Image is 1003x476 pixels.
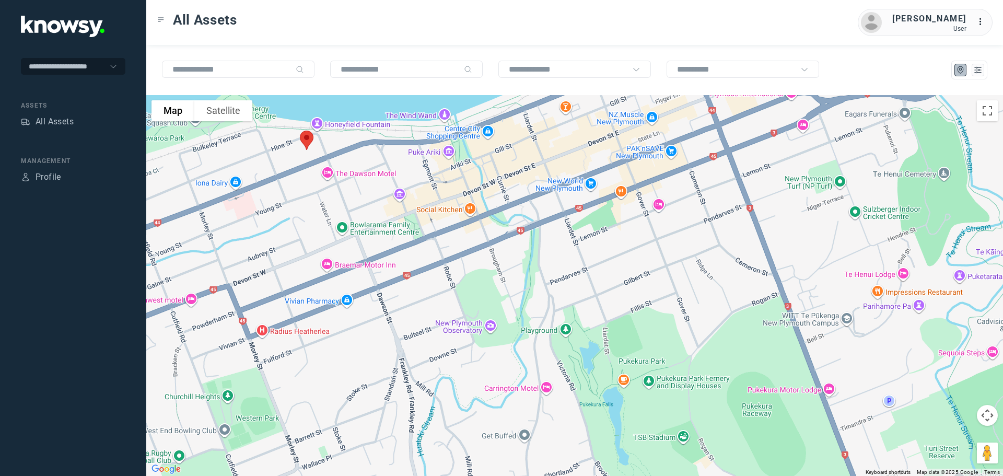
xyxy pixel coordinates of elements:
[194,100,252,121] button: Show satellite imagery
[21,101,125,110] div: Assets
[866,469,911,476] button: Keyboard shortcuts
[977,16,989,28] div: :
[21,16,104,37] img: Application Logo
[973,65,983,75] div: List
[892,25,966,32] div: User
[977,405,998,426] button: Map camera controls
[21,171,61,183] a: ProfileProfile
[21,117,30,126] div: Assets
[21,115,74,128] a: AssetsAll Assets
[892,13,966,25] div: [PERSON_NAME]
[977,443,998,463] button: Drag Pegman onto the map to open Street View
[151,100,194,121] button: Show street map
[296,65,304,74] div: Search
[984,469,1000,475] a: Terms (opens in new tab)
[861,12,882,33] img: avatar.png
[36,171,61,183] div: Profile
[977,16,989,30] div: :
[956,65,965,75] div: Map
[21,172,30,182] div: Profile
[149,462,183,476] a: Open this area in Google Maps (opens a new window)
[464,65,472,74] div: Search
[977,100,998,121] button: Toggle fullscreen view
[149,462,183,476] img: Google
[157,16,165,24] div: Toggle Menu
[977,18,988,26] tspan: ...
[917,469,978,475] span: Map data ©2025 Google
[21,156,125,166] div: Management
[173,10,237,29] span: All Assets
[36,115,74,128] div: All Assets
